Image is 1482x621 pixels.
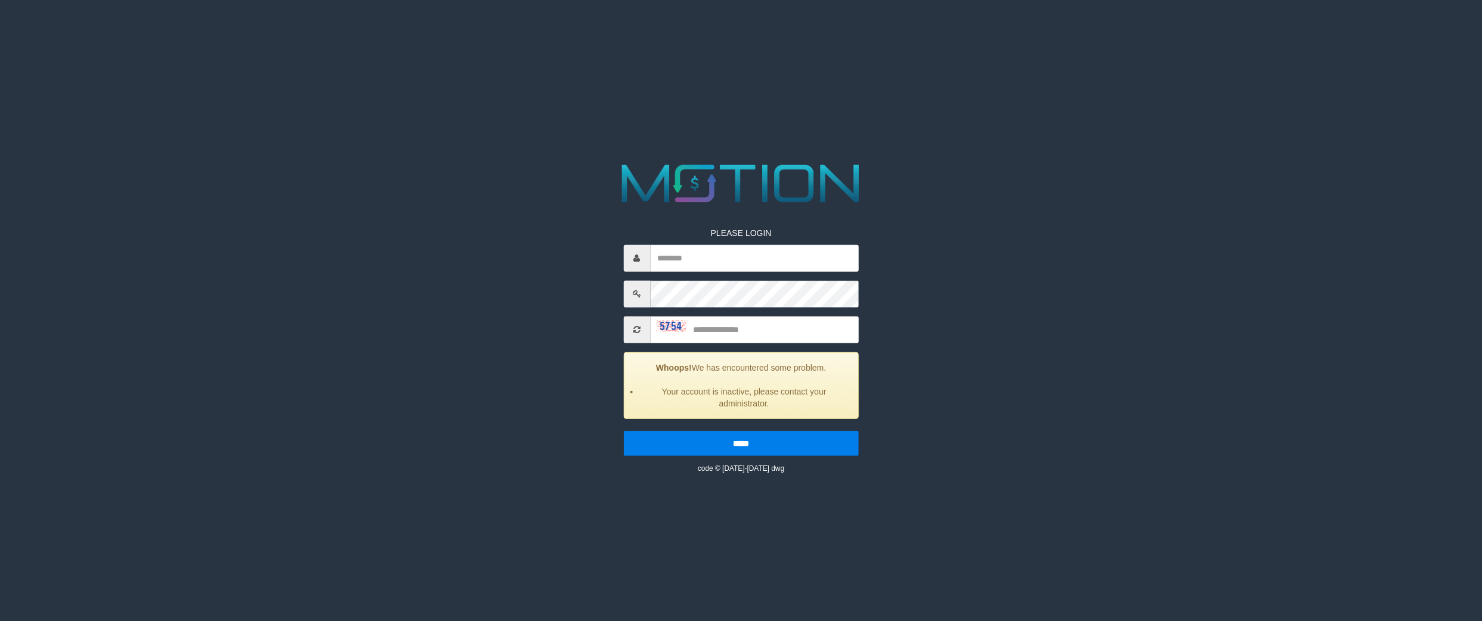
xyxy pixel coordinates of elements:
img: captcha [656,320,686,332]
li: Your account is inactive, please contact your administrator. [639,386,849,409]
div: We has encountered some problem. [623,352,858,419]
p: PLEASE LOGIN [623,227,858,239]
small: code © [DATE]-[DATE] dwg [698,464,784,473]
img: MOTION_logo.png [611,158,871,209]
strong: Whoops! [656,363,692,372]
